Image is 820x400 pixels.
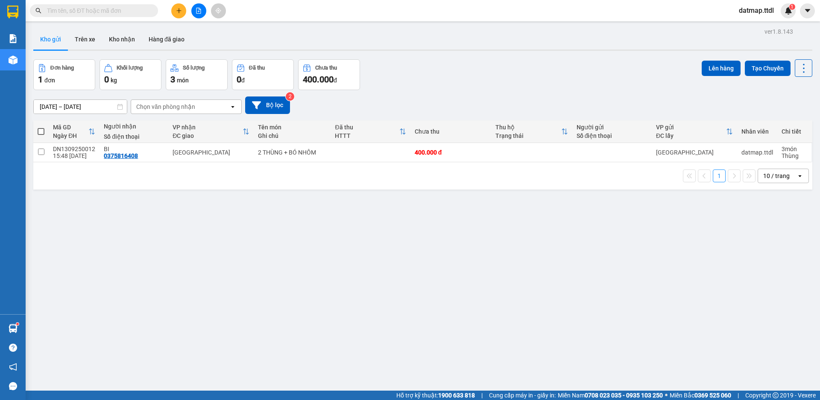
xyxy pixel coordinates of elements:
strong: 1900 633 818 [438,392,475,399]
div: Chi tiết [782,128,807,135]
div: Tên món [258,124,326,131]
span: file-add [196,8,202,14]
span: Cung cấp máy in - giấy in: [489,391,556,400]
button: Kho gửi [33,29,68,50]
span: 0 [104,74,109,85]
span: đ [241,77,245,84]
div: Nhân viên [741,128,773,135]
div: Ngày ĐH [53,132,88,139]
span: datmap.ttdl [732,5,781,16]
span: 1 [38,74,43,85]
button: Đơn hàng1đơn [33,59,95,90]
th: Toggle SortBy [652,120,737,143]
span: 400.000 [303,74,334,85]
div: [GEOGRAPHIC_DATA] [656,149,733,156]
div: Người gửi [577,124,647,131]
div: Chưa thu [315,65,337,71]
span: | [738,391,739,400]
span: Hỗ trợ kỹ thuật: [396,391,475,400]
div: Đã thu [335,124,399,131]
svg: open [229,103,236,110]
span: plus [176,8,182,14]
span: Miền Nam [558,391,663,400]
button: Chưa thu400.000đ [298,59,360,90]
button: aim [211,3,226,18]
div: Khối lượng [117,65,143,71]
div: Thu hộ [495,124,561,131]
input: Tìm tên, số ĐT hoặc mã đơn [47,6,148,15]
button: caret-down [800,3,815,18]
span: đ [334,77,337,84]
button: 1 [713,169,726,182]
span: Miền Bắc [670,391,731,400]
div: Số lượng [183,65,205,71]
button: Đã thu0đ [232,59,294,90]
div: 0375816408 [104,152,138,159]
span: 1 [791,4,794,10]
strong: 0369 525 060 [694,392,731,399]
div: ver 1.8.143 [764,27,793,36]
sup: 1 [789,4,795,10]
div: 3 món [782,146,807,152]
span: caret-down [804,7,811,15]
span: 3 [170,74,175,85]
div: Số điện thoại [577,132,647,139]
div: Trạng thái [495,132,561,139]
div: Số điện thoại [104,133,164,140]
span: question-circle [9,344,17,352]
span: copyright [773,392,779,398]
div: 15:48 [DATE] [53,152,95,159]
div: DN1309250012 [53,146,95,152]
button: Trên xe [68,29,102,50]
div: ĐC giao [173,132,243,139]
span: kg [111,77,117,84]
strong: 0708 023 035 - 0935 103 250 [585,392,663,399]
div: VP gửi [656,124,726,131]
div: VP nhận [173,124,243,131]
div: Thùng [782,152,807,159]
button: plus [171,3,186,18]
div: [GEOGRAPHIC_DATA] [173,149,249,156]
th: Toggle SortBy [331,120,410,143]
span: ⚪️ [665,394,668,397]
img: warehouse-icon [9,324,18,333]
div: datmap.ttdl [741,149,773,156]
button: Số lượng3món [166,59,228,90]
span: notification [9,363,17,371]
span: món [177,77,189,84]
input: Select a date range. [34,100,127,114]
sup: 2 [286,92,294,101]
img: icon-new-feature [785,7,792,15]
div: HTTT [335,132,399,139]
img: warehouse-icon [9,55,18,64]
div: Người nhận [104,123,164,130]
svg: open [797,172,803,179]
div: 400.000 đ [415,149,487,156]
th: Toggle SortBy [49,120,100,143]
button: Khối lượng0kg [100,59,161,90]
span: 0 [237,74,241,85]
button: Bộ lọc [245,96,290,114]
span: | [481,391,483,400]
button: Tạo Chuyến [745,61,791,76]
span: aim [215,8,221,14]
span: search [35,8,41,14]
div: Chưa thu [415,128,487,135]
div: Mã GD [53,124,88,131]
sup: 1 [16,323,19,325]
div: 2 THÙNG + BÓ NHÔM [258,149,326,156]
div: ĐC lấy [656,132,726,139]
button: file-add [191,3,206,18]
img: logo-vxr [7,6,18,18]
div: Ghi chú [258,132,326,139]
th: Toggle SortBy [491,120,572,143]
div: BI [104,146,164,152]
th: Toggle SortBy [168,120,254,143]
div: Đơn hàng [50,65,74,71]
div: Đã thu [249,65,265,71]
img: solution-icon [9,34,18,43]
div: 10 / trang [763,172,790,180]
span: message [9,382,17,390]
button: Kho nhận [102,29,142,50]
span: đơn [44,77,55,84]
